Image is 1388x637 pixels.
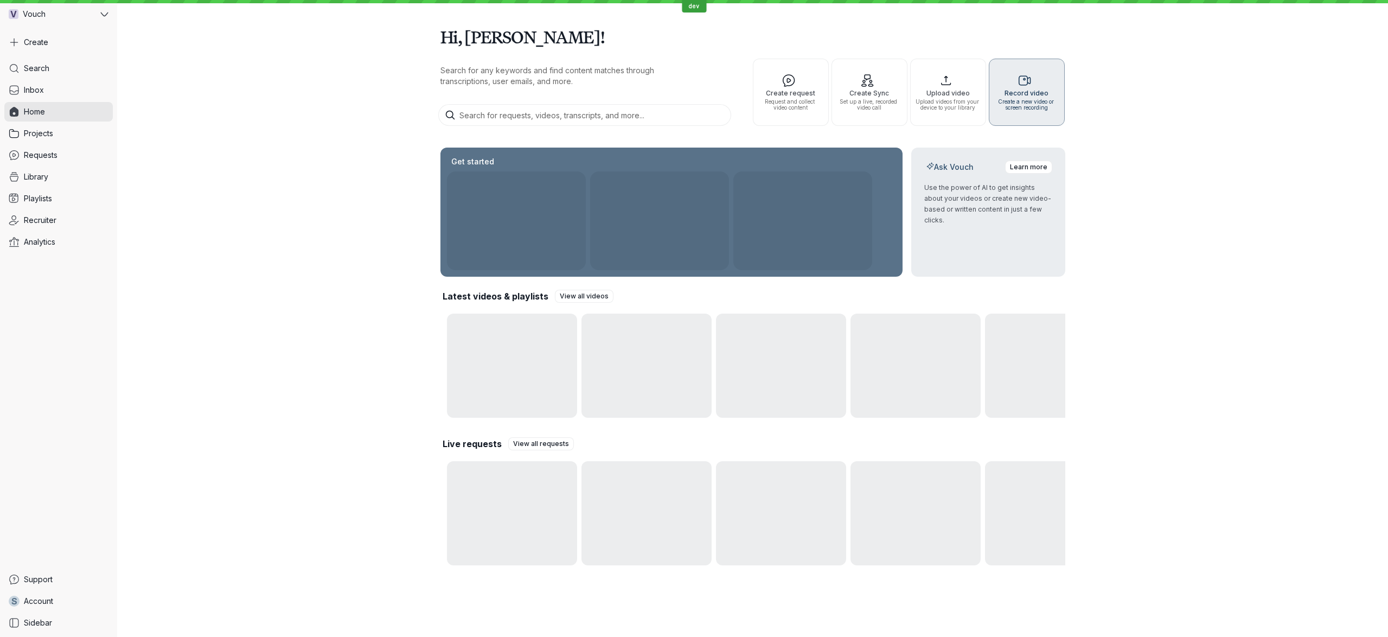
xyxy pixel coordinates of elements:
a: Search [4,59,113,78]
a: Library [4,167,113,187]
button: Record videoCreate a new video or screen recording [989,59,1065,126]
a: SAccount [4,591,113,611]
span: Library [24,171,48,182]
a: Projects [4,124,113,143]
span: Create a new video or screen recording [994,99,1060,111]
span: Recruiter [24,215,56,226]
button: Create [4,33,113,52]
h2: Live requests [443,438,502,450]
span: Request and collect video content [758,99,824,111]
span: S [11,596,17,607]
span: Create [24,37,48,48]
span: Learn more [1010,162,1047,173]
a: Analytics [4,232,113,252]
span: V [10,9,17,20]
span: Vouch [23,9,46,20]
span: Search [24,63,49,74]
span: View all requests [513,438,569,449]
a: Support [4,570,113,589]
button: Upload videoUpload videos from your device to your library [910,59,986,126]
a: Inbox [4,80,113,100]
h2: Latest videos & playlists [443,290,548,302]
p: Use the power of AI to get insights about your videos or create new video-based or written conten... [924,182,1052,226]
button: Create requestRequest and collect video content [753,59,829,126]
a: Requests [4,145,113,165]
input: Search for requests, videos, transcripts, and more... [438,104,731,126]
a: Sidebar [4,613,113,633]
span: Support [24,574,53,585]
button: VVouch [4,4,113,24]
span: Projects [24,128,53,139]
span: Upload video [915,90,981,97]
span: Create request [758,90,824,97]
a: Recruiter [4,211,113,230]
span: Sidebar [24,617,52,628]
button: Create SyncSet up a live, recorded video call [831,59,907,126]
h2: Get started [449,156,496,167]
div: Vouch [4,4,98,24]
h2: Ask Vouch [924,162,976,173]
span: Create Sync [836,90,903,97]
h1: Hi, [PERSON_NAME]! [440,22,1065,52]
a: View all requests [508,437,574,450]
span: Playlists [24,193,52,204]
span: View all videos [560,291,609,302]
span: Home [24,106,45,117]
p: Search for any keywords and find content matches through transcriptions, user emails, and more. [440,65,701,87]
span: Analytics [24,237,55,247]
a: Learn more [1005,161,1052,174]
a: Home [4,102,113,122]
span: Requests [24,150,57,161]
span: Upload videos from your device to your library [915,99,981,111]
span: Set up a live, recorded video call [836,99,903,111]
a: Playlists [4,189,113,208]
span: Account [24,596,53,607]
span: Inbox [24,85,44,95]
span: Record video [994,90,1060,97]
a: View all videos [555,290,613,303]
